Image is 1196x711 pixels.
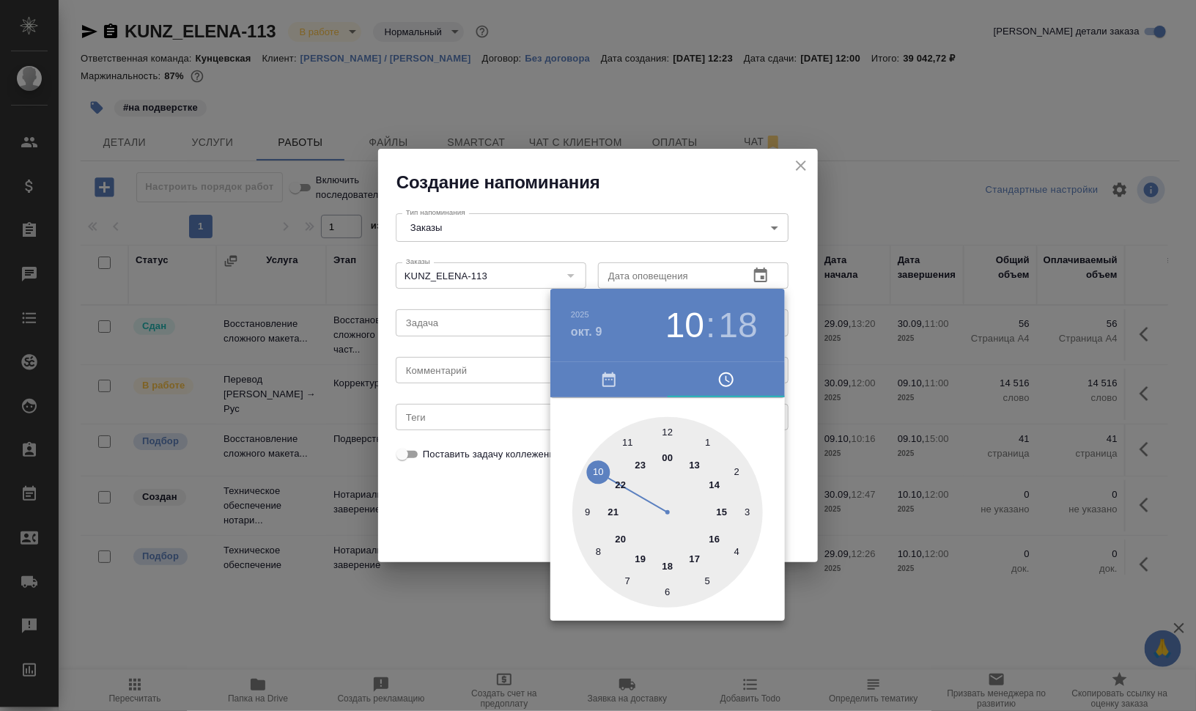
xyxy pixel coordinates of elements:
h3: : [706,305,715,346]
button: 18 [719,305,758,346]
button: 10 [665,305,704,346]
button: 2025 [571,310,589,319]
button: окт. 9 [571,323,602,341]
